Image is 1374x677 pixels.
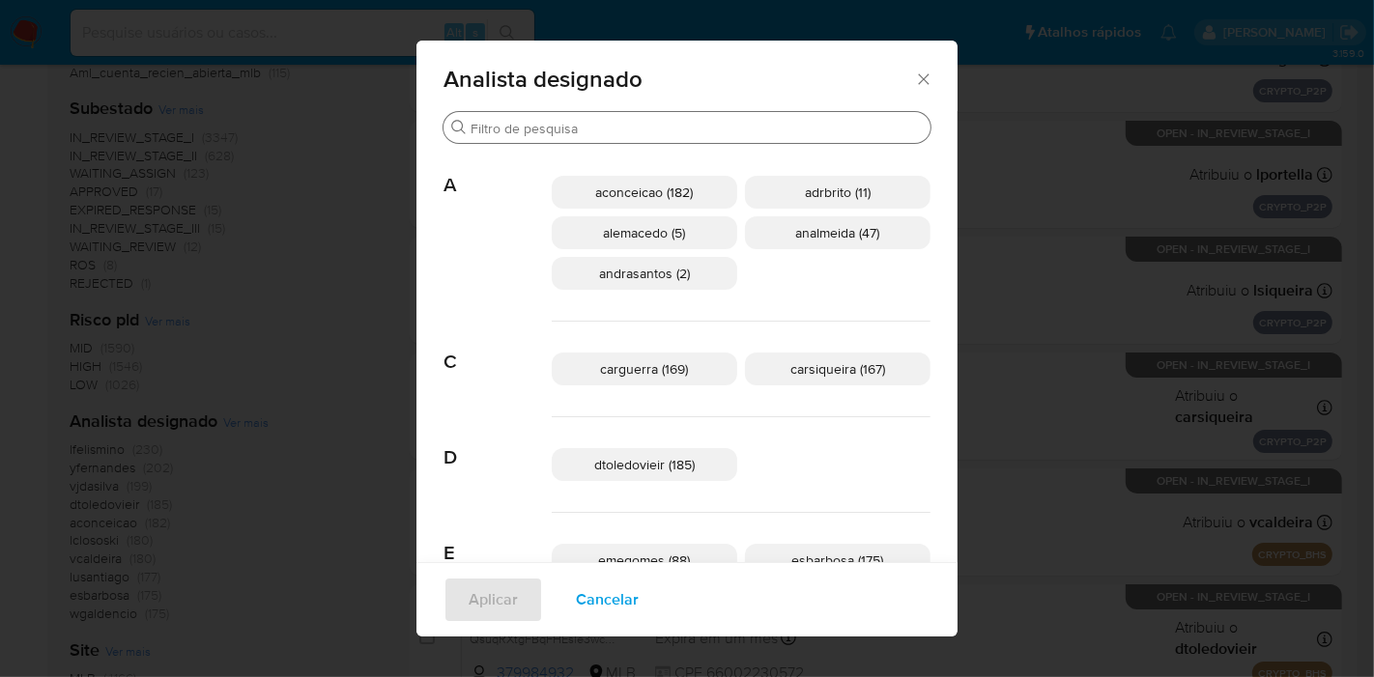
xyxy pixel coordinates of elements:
span: A [444,145,552,197]
span: Cancelar [576,578,639,621]
span: emegomes (88) [599,550,691,570]
input: Filtro de pesquisa [471,120,923,137]
span: carguerra (169) [601,359,689,379]
button: Fechar [914,70,931,87]
span: adrbrito (11) [805,183,871,202]
div: alemacedo (5) [552,216,737,249]
span: D [444,417,552,469]
span: E [444,513,552,565]
span: C [444,322,552,374]
div: adrbrito (11) [745,176,930,209]
div: aconceicao (182) [552,176,737,209]
span: andrasantos (2) [599,264,690,283]
div: carguerra (169) [552,353,737,385]
span: carsiqueira (167) [790,359,885,379]
span: dtoledovieir (185) [594,455,695,474]
div: carsiqueira (167) [745,353,930,385]
div: esbarbosa (175) [745,544,930,577]
span: Analista designado [444,68,914,91]
div: dtoledovieir (185) [552,448,737,481]
span: esbarbosa (175) [792,550,884,570]
div: emegomes (88) [552,544,737,577]
span: aconceicao (182) [596,183,694,202]
button: Buscar [451,120,467,135]
button: Cancelar [551,577,664,623]
span: alemacedo (5) [604,223,686,242]
span: analmeida (47) [796,223,880,242]
div: analmeida (47) [745,216,930,249]
div: andrasantos (2) [552,257,737,290]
